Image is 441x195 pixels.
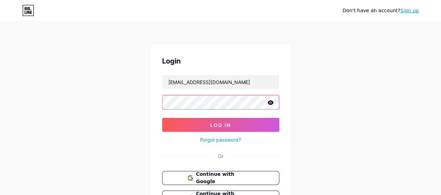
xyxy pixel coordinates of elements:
a: Sign up [400,8,419,13]
div: Login [162,56,279,66]
div: Or [218,152,223,160]
input: Username [162,75,279,89]
a: Forgot password? [200,136,241,143]
button: Log In [162,118,279,132]
span: Continue with Google [196,171,253,185]
div: Don't have an account? [342,7,419,14]
button: Continue with Google [162,171,279,185]
span: Log In [210,122,231,128]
